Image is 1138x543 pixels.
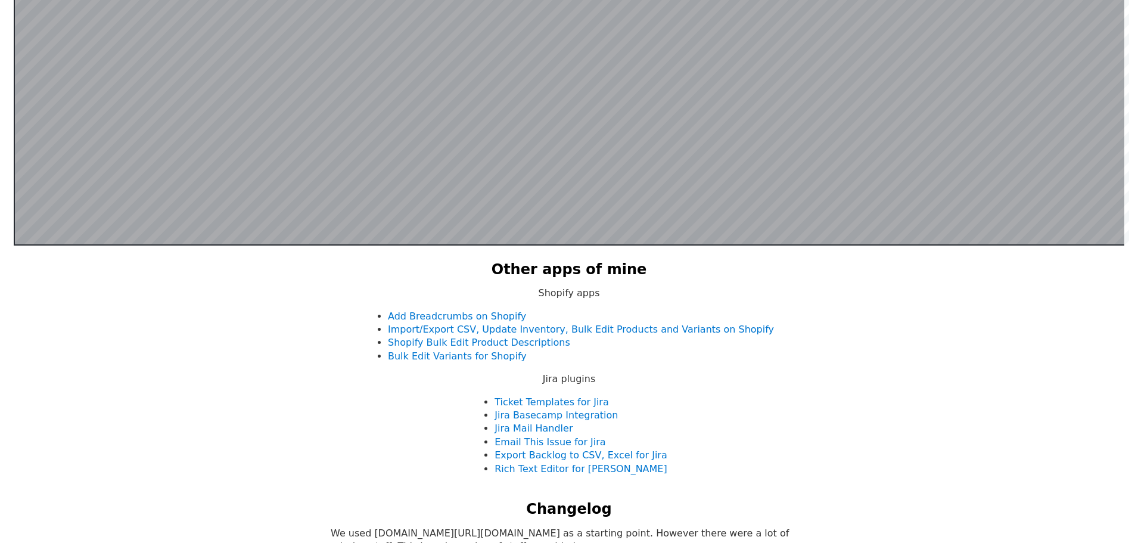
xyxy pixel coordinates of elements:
[495,396,608,408] a: Ticket Templates for Jira
[495,423,573,434] a: Jira Mail Handler
[388,337,570,348] a: Shopify Bulk Edit Product Descriptions
[388,311,526,322] a: Add Breadcrumbs on Shopify
[495,436,605,448] a: Email This Issue for Jira
[495,409,618,421] a: Jira Basecamp Integration
[495,463,667,474] a: Rich Text Editor for [PERSON_NAME]
[495,449,667,461] a: Export Backlog to CSV, Excel for Jira
[492,260,647,280] h2: Other apps of mine
[526,499,611,520] h2: Changelog
[388,350,527,362] a: Bulk Edit Variants for Shopify
[388,324,774,335] a: Import/Export CSV, Update Inventory, Bulk Edit Products and Variants on Shopify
